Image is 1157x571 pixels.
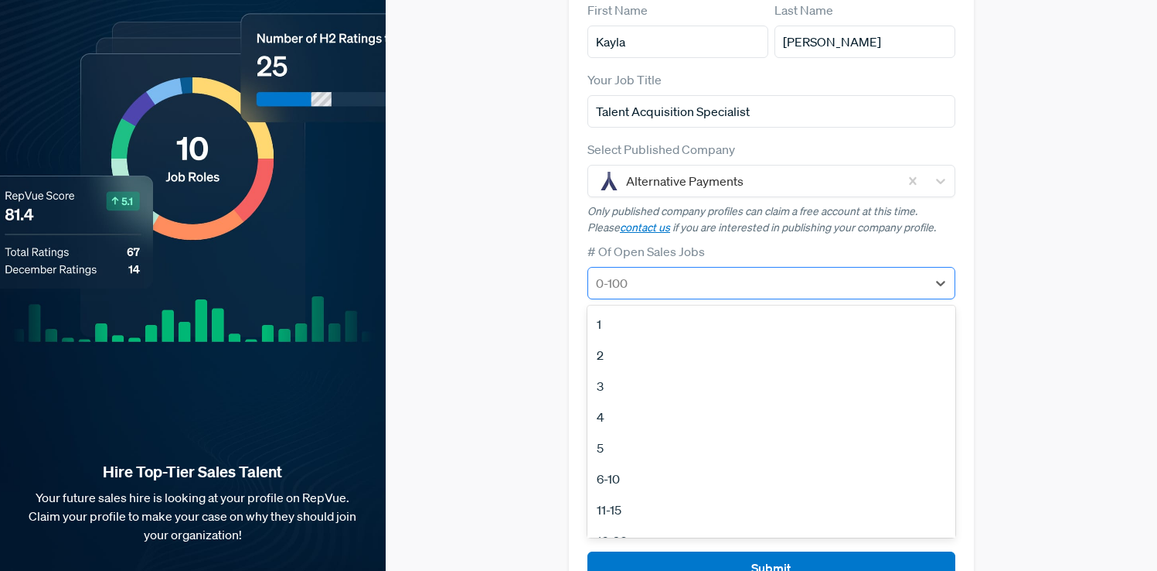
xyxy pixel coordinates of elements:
div: 4 [587,402,955,433]
p: Your future sales hire is looking at your profile on RepVue. Claim your profile to make your case... [25,488,361,544]
img: Alternative Payments [600,172,618,190]
label: First Name [587,1,648,19]
input: Last Name [774,26,955,58]
p: Only published company profiles can claim a free account at this time. Please if you are interest... [587,203,955,236]
div: 2 [587,340,955,371]
div: 6-10 [587,463,955,494]
div: 3 [587,371,955,402]
input: First Name [587,26,768,58]
div: 5 [587,433,955,463]
label: Select Published Company [587,140,735,159]
label: Your Job Title [587,70,662,89]
input: Title [587,95,955,128]
strong: Hire Top-Tier Sales Talent [25,462,361,482]
div: 16-20 [587,525,955,556]
div: 1 [587,309,955,340]
div: 11-15 [587,494,955,525]
label: Last Name [774,1,833,19]
label: # Of Open Sales Jobs [587,242,705,261]
a: contact us [620,221,670,234]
